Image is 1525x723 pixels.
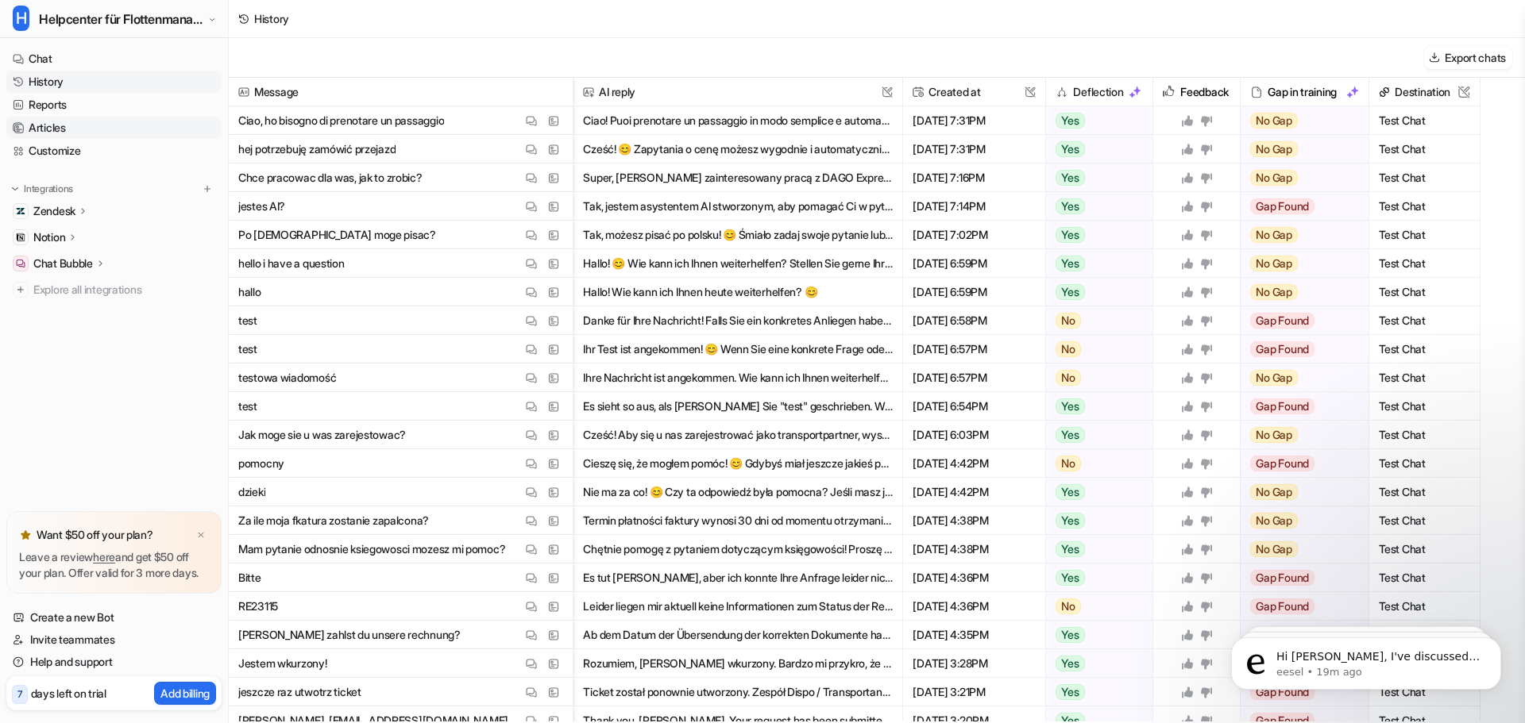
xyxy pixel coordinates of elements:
[238,135,396,163] p: hej potrzebuję zamówić przejazd
[909,106,1039,135] span: [DATE] 7:31PM
[1046,421,1144,449] button: Yes
[1250,570,1315,586] span: Gap Found
[1180,78,1229,106] h2: Feedback
[1056,227,1084,243] span: Yes
[1056,141,1084,157] span: Yes
[1376,478,1473,506] span: Test Chat
[909,135,1039,163] span: [DATE] 7:31PM
[154,682,216,705] button: Add billing
[16,259,25,268] img: Chat Bubble
[909,192,1039,221] span: [DATE] 7:14PM
[909,306,1039,335] span: [DATE] 6:58PM
[909,449,1039,478] span: [DATE] 4:42PM
[1250,484,1298,500] span: No Gap
[1046,621,1144,649] button: Yes
[1376,192,1473,221] span: Test Chat
[583,649,893,678] button: Rozumiem, [PERSON_NAME] wkurzony. Bardzo mi przykro, że czujesz się w ten sposób. Jeśli chcesz, n...
[1241,221,1358,249] button: No Gap
[37,527,153,543] p: Want $50 off your plan?
[583,306,893,335] button: Danke für Ihre Nachricht! Falls Sie ein konkretes Anliegen haben oder Unterstützung benötigen, la...
[196,530,206,540] img: x
[13,6,29,31] span: H
[909,335,1039,363] span: [DATE] 6:57PM
[238,649,327,678] p: Jestem wkurzony!
[1056,113,1084,129] span: Yes
[1241,421,1358,449] button: No Gap
[909,649,1039,678] span: [DATE] 3:28PM
[1376,163,1473,192] span: Test Chat
[1046,163,1144,192] button: Yes
[1376,249,1473,278] span: Test Chat
[1241,192,1358,221] button: Gap Found
[1250,456,1315,471] span: Gap Found
[39,8,203,30] span: Helpcenter für Flottenmanager (CarrierHub)
[909,78,1039,106] span: Created at
[1376,592,1473,621] span: Test Chat
[909,592,1039,621] span: [DATE] 4:36PM
[1046,278,1144,306] button: Yes
[1056,370,1081,386] span: No
[33,229,65,245] p: Notion
[1241,306,1358,335] button: Gap Found
[238,535,505,563] p: Mam pytanie odnosnie ksiegowosci mozesz mi pomoc?
[583,535,893,563] button: Chętnie pomogę z pytaniem dotyczącym księgowości! Proszę napisz, o co dokładnie chodzi. Jeśli Two...
[909,535,1039,563] span: [DATE] 4:38PM
[1376,221,1473,249] span: Test Chat
[19,549,209,581] p: Leave a review and get $50 off your plan. Offer valid for 3 more days.
[6,117,222,139] a: Articles
[238,163,423,192] p: Chce pracowac dla was, jak to zrobic?
[17,687,22,702] p: 7
[19,529,32,541] img: star
[1207,604,1525,715] iframe: Intercom notifications message
[238,449,284,478] p: pomocny
[1046,506,1144,535] button: Yes
[1241,563,1358,592] button: Gap Found
[1250,513,1298,529] span: No Gap
[583,506,893,535] button: Termin płatności faktury wynosi 30 dni od momentu otrzymania przez nas wszystkich poprawnych doku...
[1046,535,1144,563] button: Yes
[238,335,257,363] p: test
[238,106,444,135] p: Ciao, ho bisogno di prenotare un passaggio
[583,135,893,163] button: Cześć! 😊 Zapytania o cenę możesz wygodnie i automatycznie składać przez naszą platformę. Wystarcz...
[1250,398,1315,414] span: Gap Found
[1376,363,1473,392] span: Test Chat
[13,282,29,298] img: explore all integrations
[238,306,257,335] p: test
[1250,370,1298,386] span: No Gap
[6,94,222,116] a: Reports
[583,478,893,506] button: Nie ma za co! 😊 Czy ta odpowiedź była pomocna? Jeśli masz jeszcze jakieś pytania, śmiało pisz! 👍
[1250,598,1315,614] span: Gap Found
[583,249,893,278] button: Hallo! 😊 Wie kann ich Ihnen weiterhelfen? Stellen Sie gerne Ihre Frage.
[1241,449,1358,478] button: Gap Found
[1250,341,1315,357] span: Gap Found
[1056,398,1084,414] span: Yes
[238,363,336,392] p: testowa wiadomość
[1250,198,1315,214] span: Gap Found
[6,181,78,197] button: Integrations
[1046,135,1144,163] button: Yes
[583,221,893,249] button: Tak, możesz pisać po polsku! 😊 Śmiało zadaj swoje pytanie lub opisz sprawę – postaram się pomóc j...
[1073,78,1123,106] h2: Deflection
[583,278,893,306] button: Hallo! Wie kann ich Ihnen heute weiterhelfen? 😊
[1376,335,1473,363] span: Test Chat
[583,335,893,363] button: Ihr Test ist angekommen! 😊 Wenn Sie eine konkrete Frage oder ein Anliegen haben, lassen Sie es mi...
[238,221,436,249] p: Po [DEMOGRAPHIC_DATA] moge pisac?
[909,363,1039,392] span: [DATE] 6:57PM
[6,606,222,629] a: Create a new Bot
[583,563,893,592] button: Es tut [PERSON_NAME], aber ich konnte Ihre Anfrage leider nicht direkt weiterleiten, da wichtige ...
[1250,113,1298,129] span: No Gap
[1056,256,1084,271] span: Yes
[1376,563,1473,592] span: Test Chat
[909,478,1039,506] span: [DATE] 4:42PM
[1046,678,1144,706] button: Yes
[1241,249,1358,278] button: No Gap
[1250,284,1298,300] span: No Gap
[583,192,893,221] button: Tak, jestem asystentem AI stworzonym, aby pomagać Ci w pytaniach dotyczących DAGO Express. Jeśli ...
[1056,541,1084,557] span: Yes
[1056,513,1084,529] span: Yes
[909,278,1039,306] span: [DATE] 6:59PM
[1376,535,1473,563] span: Test Chat
[909,506,1039,535] span: [DATE] 4:38PM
